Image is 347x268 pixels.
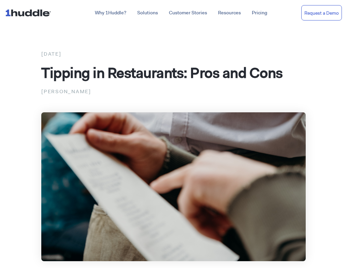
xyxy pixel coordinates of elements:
[213,7,246,19] a: Resources
[41,50,306,58] div: [DATE]
[246,7,273,19] a: Pricing
[163,7,213,19] a: Customer Stories
[132,7,163,19] a: Solutions
[301,5,342,21] a: Request a Demo
[41,87,306,96] p: [PERSON_NAME]
[89,7,132,19] a: Why 1Huddle?
[5,6,54,19] img: ...
[41,63,283,82] span: Tipping in Restaurants: Pros and Cons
